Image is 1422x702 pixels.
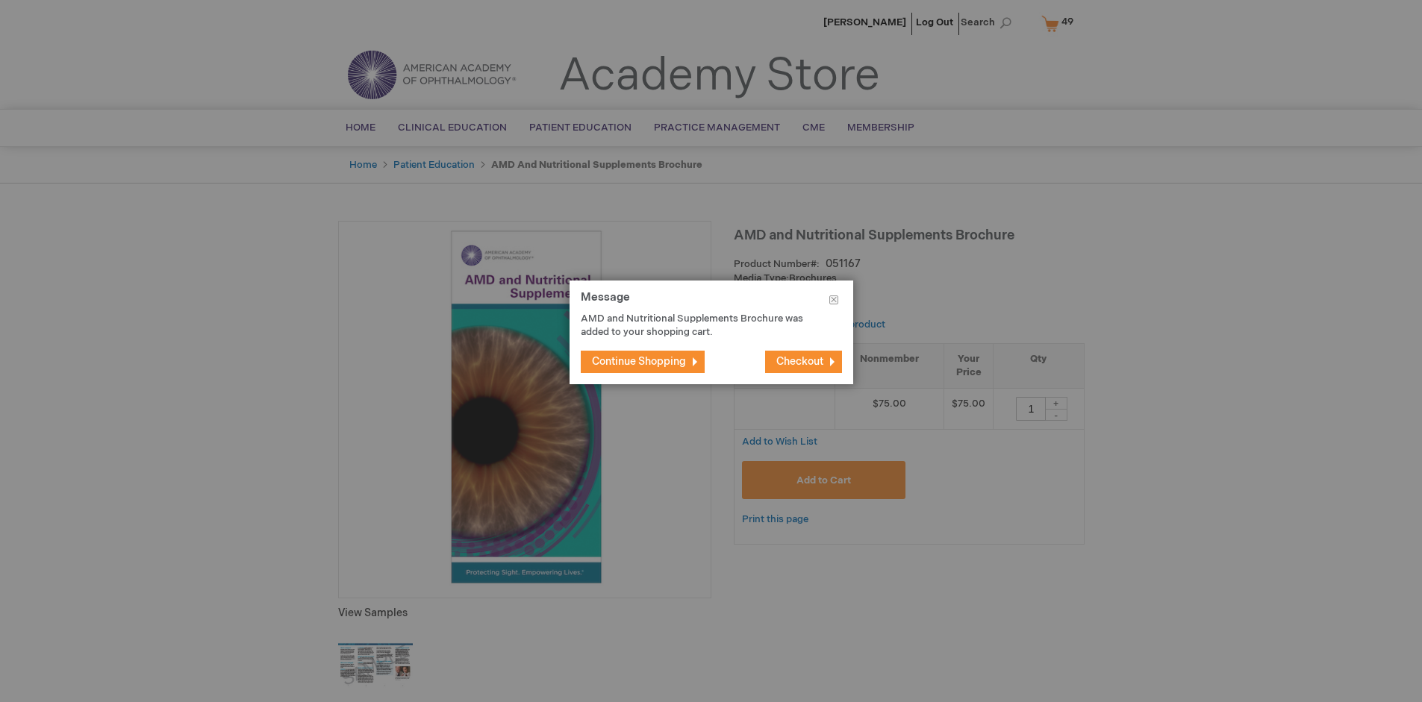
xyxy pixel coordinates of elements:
[581,292,842,312] h1: Message
[776,355,823,368] span: Checkout
[581,312,820,339] p: AMD and Nutritional Supplements Brochure was added to your shopping cart.
[581,351,705,373] button: Continue Shopping
[592,355,686,368] span: Continue Shopping
[765,351,842,373] button: Checkout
